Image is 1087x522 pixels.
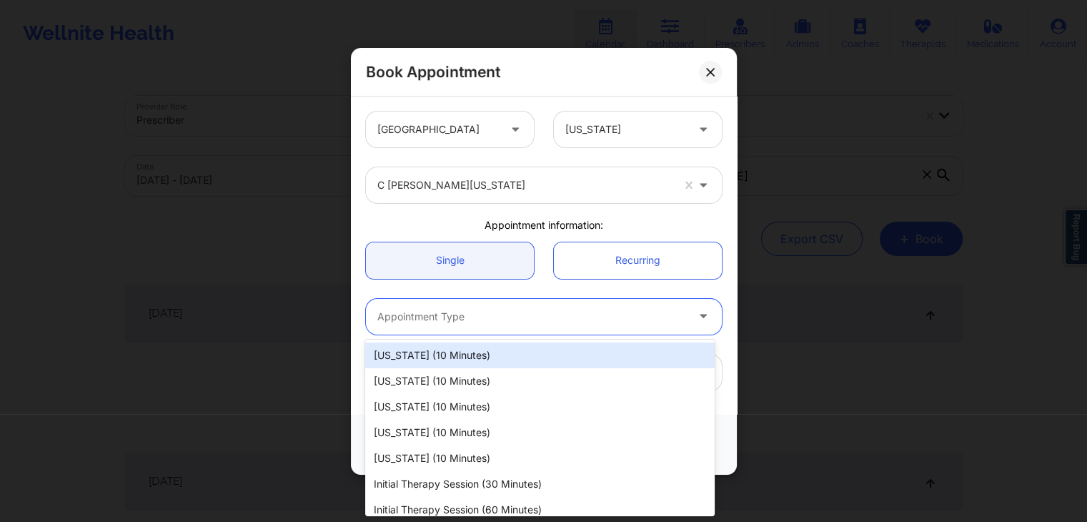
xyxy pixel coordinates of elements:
div: [US_STATE] (10 minutes) [365,420,714,445]
div: Appointment information: [356,218,732,232]
div: [US_STATE] (10 minutes) [365,368,714,394]
div: C [PERSON_NAME][US_STATE] [377,167,672,203]
h2: Book Appointment [366,62,500,82]
a: Single [366,242,534,278]
div: [US_STATE] [565,112,686,147]
div: [US_STATE] (10 minutes) [365,343,714,368]
div: [GEOGRAPHIC_DATA] [377,112,498,147]
a: Recurring [554,242,722,278]
div: [US_STATE] (10 minutes) [365,445,714,471]
div: Patient information: [356,405,732,419]
div: Initial Therapy Session (30 minutes) [365,471,714,497]
div: [US_STATE] (10 minutes) [365,394,714,420]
